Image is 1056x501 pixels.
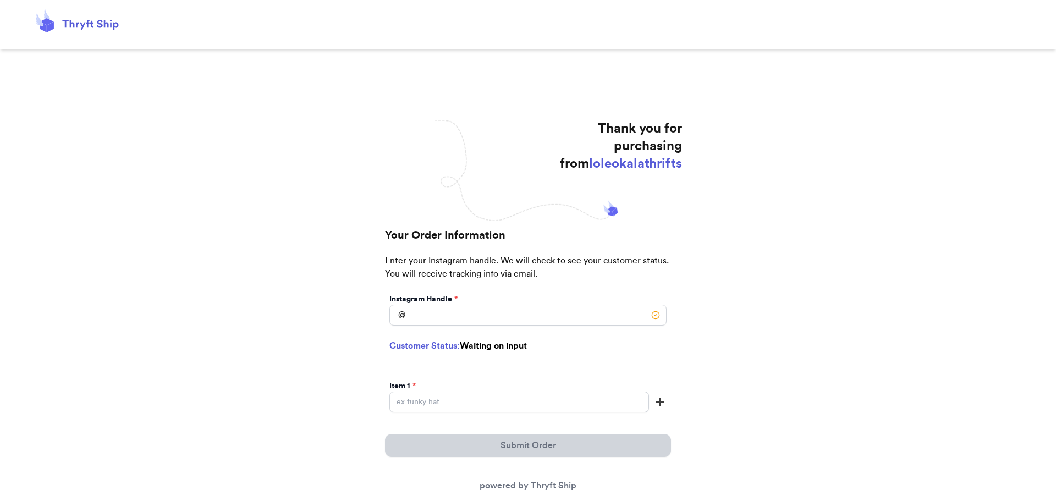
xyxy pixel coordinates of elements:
label: Instagram Handle [389,294,458,305]
span: Waiting on input [460,342,527,350]
div: Order Total [387,425,669,443]
label: Item 1 [389,381,416,392]
span: Customer Status: [389,342,460,350]
input: ex.funky hat [389,392,649,412]
p: Enter your Instagram handle. We will check to see your customer status. You will receive tracking... [385,254,671,291]
a: powered by Thryft Ship [480,481,576,490]
h1: Thank you for purchasing from [559,120,682,173]
button: Submit Order [385,434,671,457]
span: loleokalathrifts [589,157,682,170]
h2: Your Order Information [385,228,671,254]
div: @ [389,305,405,326]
